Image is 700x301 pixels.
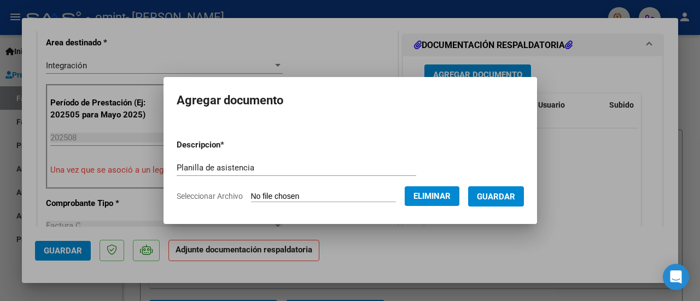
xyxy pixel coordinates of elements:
[177,139,281,151] p: Descripcion
[663,264,689,290] div: Open Intercom Messenger
[477,192,515,202] span: Guardar
[405,186,459,206] button: Eliminar
[177,90,524,111] h2: Agregar documento
[177,192,243,200] span: Seleccionar Archivo
[413,191,451,201] span: Eliminar
[468,186,524,206] button: Guardar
